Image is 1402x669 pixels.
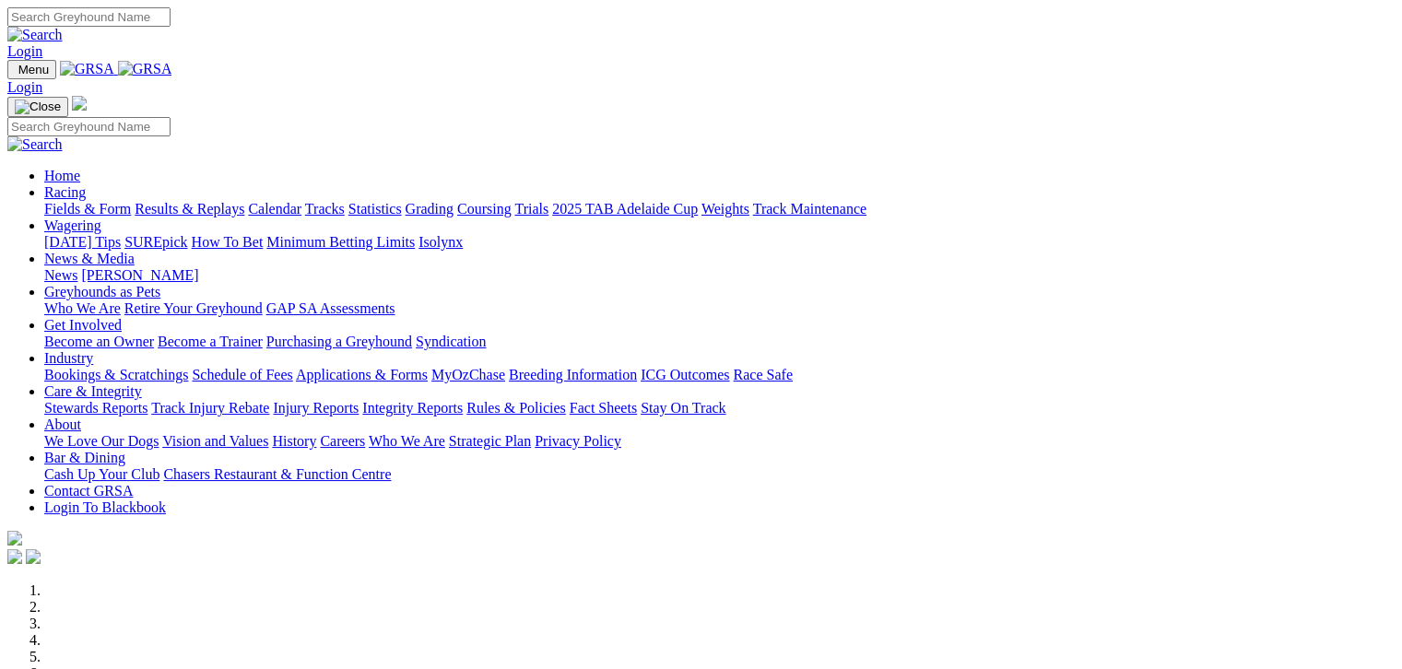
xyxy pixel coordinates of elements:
div: Get Involved [44,334,1395,350]
div: Greyhounds as Pets [44,300,1395,317]
a: News & Media [44,251,135,266]
a: Care & Integrity [44,383,142,399]
a: Purchasing a Greyhound [266,334,412,349]
a: Racing [44,184,86,200]
img: Search [7,27,63,43]
a: History [272,433,316,449]
a: Get Involved [44,317,122,333]
a: Login [7,43,42,59]
div: News & Media [44,267,1395,284]
a: News [44,267,77,283]
div: Racing [44,201,1395,217]
a: Results & Replays [135,201,244,217]
img: logo-grsa-white.png [72,96,87,111]
input: Search [7,117,171,136]
a: SUREpick [124,234,187,250]
a: Chasers Restaurant & Function Centre [163,466,391,482]
a: Rules & Policies [466,400,566,416]
a: Fields & Form [44,201,131,217]
a: Applications & Forms [296,367,428,382]
img: Close [15,100,61,114]
a: Who We Are [369,433,445,449]
a: Syndication [416,334,486,349]
div: Industry [44,367,1395,383]
a: Contact GRSA [44,483,133,499]
a: Track Maintenance [753,201,866,217]
a: Schedule of Fees [192,367,292,382]
a: Careers [320,433,365,449]
a: Login To Blackbook [44,499,166,515]
a: Fact Sheets [570,400,637,416]
img: facebook.svg [7,549,22,564]
a: [DATE] Tips [44,234,121,250]
a: Vision and Values [162,433,268,449]
a: Integrity Reports [362,400,463,416]
a: Strategic Plan [449,433,531,449]
a: Track Injury Rebate [151,400,269,416]
div: Bar & Dining [44,466,1395,483]
a: Breeding Information [509,367,637,382]
a: Stewards Reports [44,400,147,416]
a: Become a Trainer [158,334,263,349]
a: Retire Your Greyhound [124,300,263,316]
img: logo-grsa-white.png [7,531,22,546]
a: Wagering [44,217,101,233]
a: Industry [44,350,93,366]
img: Search [7,136,63,153]
a: Injury Reports [273,400,359,416]
a: Become an Owner [44,334,154,349]
a: Bookings & Scratchings [44,367,188,382]
a: [PERSON_NAME] [81,267,198,283]
a: Login [7,79,42,95]
a: ICG Outcomes [641,367,729,382]
a: About [44,417,81,432]
button: Toggle navigation [7,97,68,117]
button: Toggle navigation [7,60,56,79]
div: Wagering [44,234,1395,251]
a: Bar & Dining [44,450,125,465]
a: 2025 TAB Adelaide Cup [552,201,698,217]
a: Tracks [305,201,345,217]
a: Greyhounds as Pets [44,284,160,299]
a: MyOzChase [431,367,505,382]
a: Coursing [457,201,512,217]
img: twitter.svg [26,549,41,564]
a: Cash Up Your Club [44,466,159,482]
a: Race Safe [733,367,792,382]
a: Stay On Track [641,400,725,416]
div: Care & Integrity [44,400,1395,417]
img: GRSA [118,61,172,77]
a: Calendar [248,201,301,217]
a: Who We Are [44,300,121,316]
a: We Love Our Dogs [44,433,159,449]
a: Statistics [348,201,402,217]
a: Home [44,168,80,183]
a: GAP SA Assessments [266,300,395,316]
a: How To Bet [192,234,264,250]
a: Trials [514,201,548,217]
a: Weights [701,201,749,217]
img: GRSA [60,61,114,77]
a: Minimum Betting Limits [266,234,415,250]
a: Isolynx [418,234,463,250]
a: Grading [406,201,454,217]
a: Privacy Policy [535,433,621,449]
input: Search [7,7,171,27]
div: About [44,433,1395,450]
span: Menu [18,63,49,76]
